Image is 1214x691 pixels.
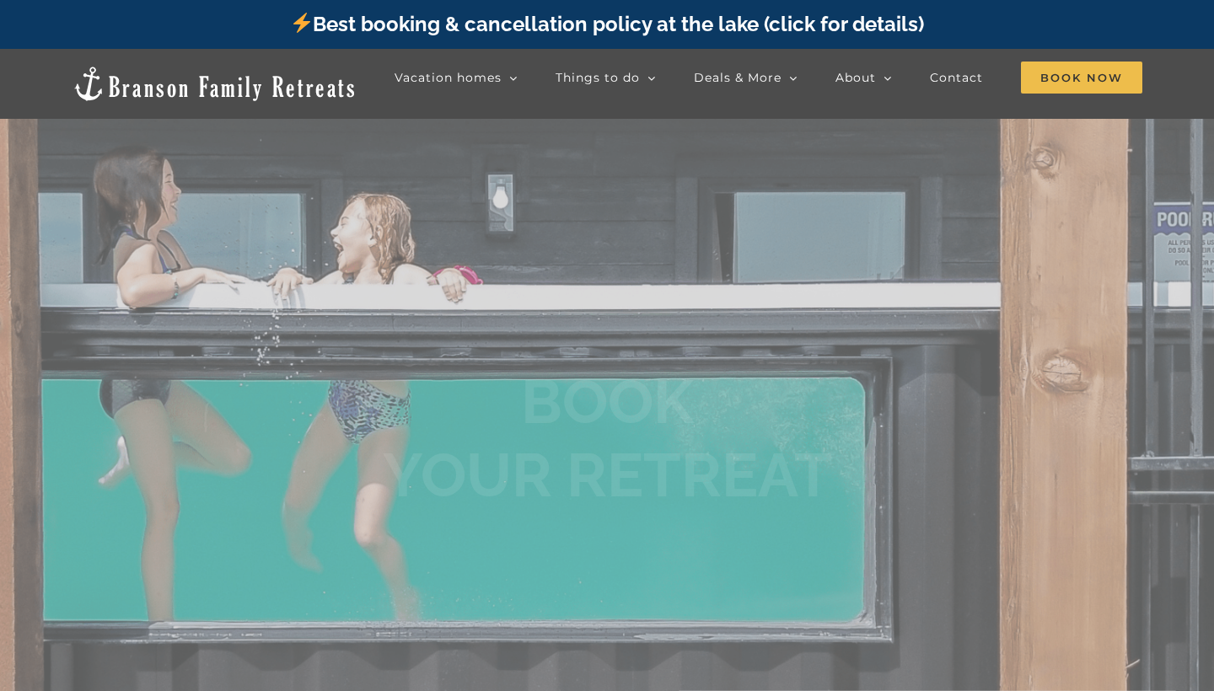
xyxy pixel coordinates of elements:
span: Deals & More [694,72,782,83]
span: Vacation homes [395,72,502,83]
a: Book Now [1021,61,1142,94]
img: Branson Family Retreats Logo [72,65,357,103]
span: Things to do [556,72,640,83]
span: Contact [930,72,983,83]
span: About [835,72,876,83]
a: Deals & More [694,61,798,94]
img: ⚡️ [292,13,312,33]
a: Best booking & cancellation policy at the lake (click for details) [290,12,924,36]
a: About [835,61,892,94]
a: Things to do [556,61,656,94]
span: Book Now [1021,62,1142,94]
b: BOOK YOUR RETREAT [383,366,832,510]
a: Contact [930,61,983,94]
nav: Main Menu [395,61,1142,94]
a: Vacation homes [395,61,518,94]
